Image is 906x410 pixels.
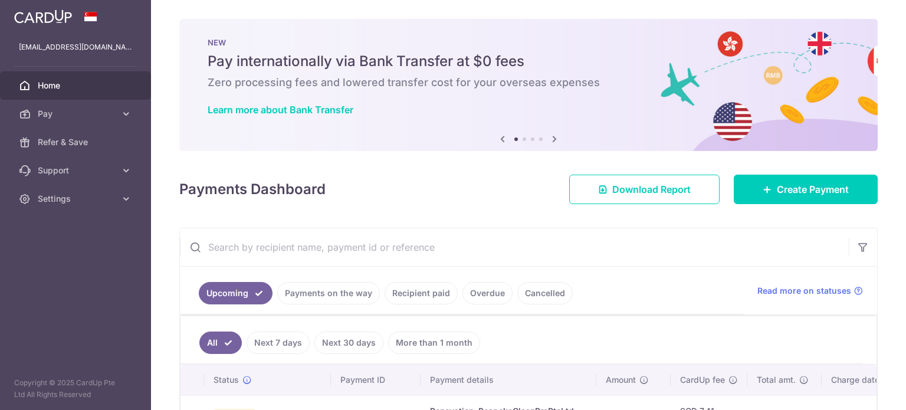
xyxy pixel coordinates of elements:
span: Settings [38,193,116,205]
img: CardUp [14,9,72,24]
a: All [199,332,242,354]
h5: Pay internationally via Bank Transfer at $0 fees [208,52,849,71]
span: Pay [38,108,116,120]
th: Payment details [421,365,596,395]
span: Support [38,165,116,176]
a: Cancelled [517,282,573,304]
a: Next 7 days [247,332,310,354]
p: NEW [208,38,849,47]
img: Bank transfer banner [179,19,878,151]
a: Payments on the way [277,282,380,304]
a: Upcoming [199,282,273,304]
span: Charge date [831,374,879,386]
span: Amount [606,374,636,386]
span: Refer & Save [38,136,116,148]
th: Payment ID [331,365,421,395]
a: Download Report [569,175,720,204]
h6: Zero processing fees and lowered transfer cost for your overseas expenses [208,76,849,90]
a: Next 30 days [314,332,383,354]
span: Home [38,80,116,91]
a: Read more on statuses [757,285,863,297]
a: Overdue [462,282,513,304]
span: Read more on statuses [757,285,851,297]
span: Download Report [612,182,691,196]
span: Total amt. [757,374,796,386]
p: [EMAIL_ADDRESS][DOMAIN_NAME] [19,41,132,53]
a: More than 1 month [388,332,480,354]
a: Recipient paid [385,282,458,304]
span: Status [214,374,239,386]
span: CardUp fee [680,374,725,386]
h4: Payments Dashboard [179,179,326,200]
a: Learn more about Bank Transfer [208,104,353,116]
input: Search by recipient name, payment id or reference [180,228,849,266]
